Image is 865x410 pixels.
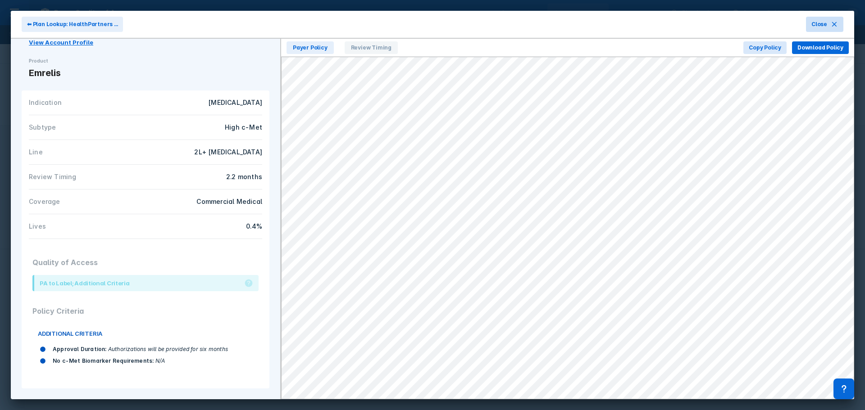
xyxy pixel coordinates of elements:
[792,42,849,51] a: Download Policy
[29,221,146,231] div: Lives
[151,147,262,157] div: 2L+ [MEDICAL_DATA]
[155,357,165,364] span: N/A
[151,122,262,132] div: High c-Met
[749,44,781,52] span: Copy Policy
[32,250,259,275] div: Quality of Access
[53,357,154,364] span: No c-Met Biomarker Requirements :
[29,147,146,157] div: Line
[27,20,118,28] span: ⬅ Plan Lookup: HealthPartners ...
[151,98,262,108] div: [MEDICAL_DATA]
[29,39,93,46] a: View Account Profile
[797,44,843,52] span: Download Policy
[29,98,146,108] div: Indication
[151,172,262,182] div: 2.2 months
[32,298,259,324] div: Policy Criteria
[29,58,262,64] div: Product
[29,172,146,182] div: Review Timing
[38,329,102,338] span: ADDITIONAL CRITERIA
[743,41,787,54] button: Copy Policy
[833,378,854,399] div: Contact Support
[40,279,129,288] div: PA to Label; Additional Criteria
[29,66,262,80] div: Emrelis
[151,197,262,207] div: Commercial Medical
[792,41,849,54] button: Download Policy
[287,41,334,54] span: Payer Policy
[811,20,827,28] span: Close
[53,346,107,352] span: Approval Duration :
[806,17,843,32] button: Close
[108,346,228,352] span: Authorizations will be provided for six months
[345,41,398,54] span: Review Timing
[151,221,262,231] div: 0.4%
[22,17,123,32] button: ⬅ Plan Lookup: HealthPartners ...
[29,197,146,207] div: Coverage
[29,122,146,132] div: Subtype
